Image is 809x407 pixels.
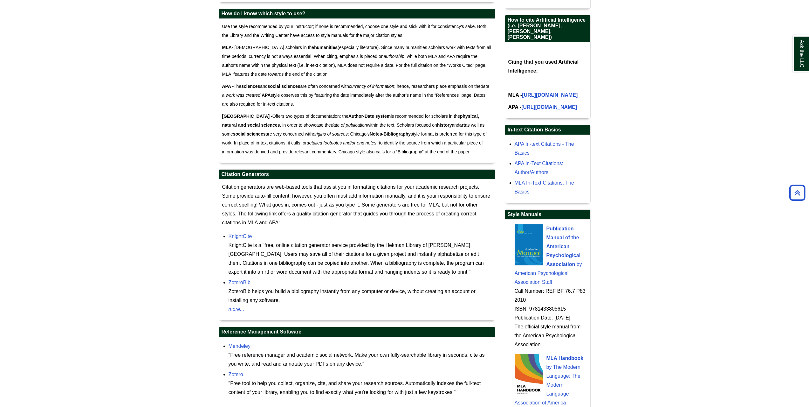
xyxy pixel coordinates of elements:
[546,364,552,370] span: by
[515,355,584,405] a: MLA Handbook by The Modern Language; The Modern Language Association of America
[229,305,492,314] a: more...
[370,131,411,137] strong: Notes-Bibliography
[515,287,587,305] div: Call Number: REF BF 76.7 P83 2010
[222,184,490,225] span: Citation generators are web-based tools that assist you in formatting citations for your academic...
[219,9,495,19] h2: How do I know which style to use?
[233,131,266,137] strong: social sciences
[314,45,338,50] strong: humanities
[515,305,587,313] div: ISBN: 9781433805615
[222,45,232,50] strong: MLA
[505,15,590,42] h2: How to cite Artificial Intelligence (i.e. [PERSON_NAME], [PERSON_NAME], [PERSON_NAME])
[229,379,492,397] div: "Free tool to help you collect, organize, cite, and share your research sources. Automatically in...
[577,262,582,267] span: by
[229,280,250,285] a: ZoteroBib
[222,84,234,89] strong: APA -
[521,104,577,110] a: [URL][DOMAIN_NAME]
[515,270,569,285] span: American Psychological Association Staff
[229,234,252,239] a: KnightCite
[508,104,577,110] b: APA -
[515,180,574,194] a: MLA In-Text Citations: The Basics
[229,241,492,277] div: KnightCite is a "free, online citation generator service provided by the Hekman Library of [PERSO...
[349,84,394,89] em: currency of information
[222,114,272,119] strong: [GEOGRAPHIC_DATA] -
[515,313,587,322] div: Publication Date: [DATE]
[313,131,348,137] em: origins of sources
[459,123,465,128] strong: art
[437,123,452,128] strong: history
[546,226,581,267] span: Publication Manual of the American Psychological Association
[262,93,271,98] strong: APA
[348,114,391,119] strong: Author-Date system
[508,59,579,74] b: Citing that you used Artificial Intelligence:
[307,140,377,145] em: detailed footnotes and/or end notes
[219,170,495,179] h2: Citation Generators
[505,210,590,220] h2: Style Manuals
[546,355,584,361] span: MLA Handbook
[508,92,578,98] b: MLA -
[515,141,574,156] a: APA In-text Citations - The Basics
[241,84,260,89] strong: sciences
[515,226,582,285] a: Publication Manual of the American Psychological Association by American Psychological Associatio...
[229,343,250,349] a: Mendeley
[229,351,492,368] div: "Free reference manager and academic social network. Make your own fully-searchable library in se...
[219,327,495,337] h2: Reference Management Software
[384,54,404,59] em: authorship
[505,125,590,135] h2: In-text Citation Basics
[222,24,486,38] font: Use the style recommended by your instructor; if none is recommended, choose one style and stick ...
[522,92,578,98] a: [URL][DOMAIN_NAME]
[222,114,487,154] span: Offers two types of documentation: the is recommended for scholars in the , in order to showcase ...
[515,161,564,175] a: APA In-Text Citations: Author/Authors
[331,123,367,128] em: date of publication
[229,287,492,305] div: ZoteroBib helps you build a bibliography instantly from any computer or device, without creating ...
[268,84,300,89] strong: social sciences
[787,188,807,197] a: Back to Top
[222,84,490,107] span: The and are often concerned with ; hence, researchers place emphasis on the . style observes this...
[515,364,580,405] span: The Modern Language; The Modern Language Association of America
[222,45,491,77] span: - [DEMOGRAPHIC_DATA] scholars in the (especially literature). Since many humanities scholars work...
[229,372,243,377] a: Zotero
[515,322,587,349] div: The official style manual from the American Psychological Association.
